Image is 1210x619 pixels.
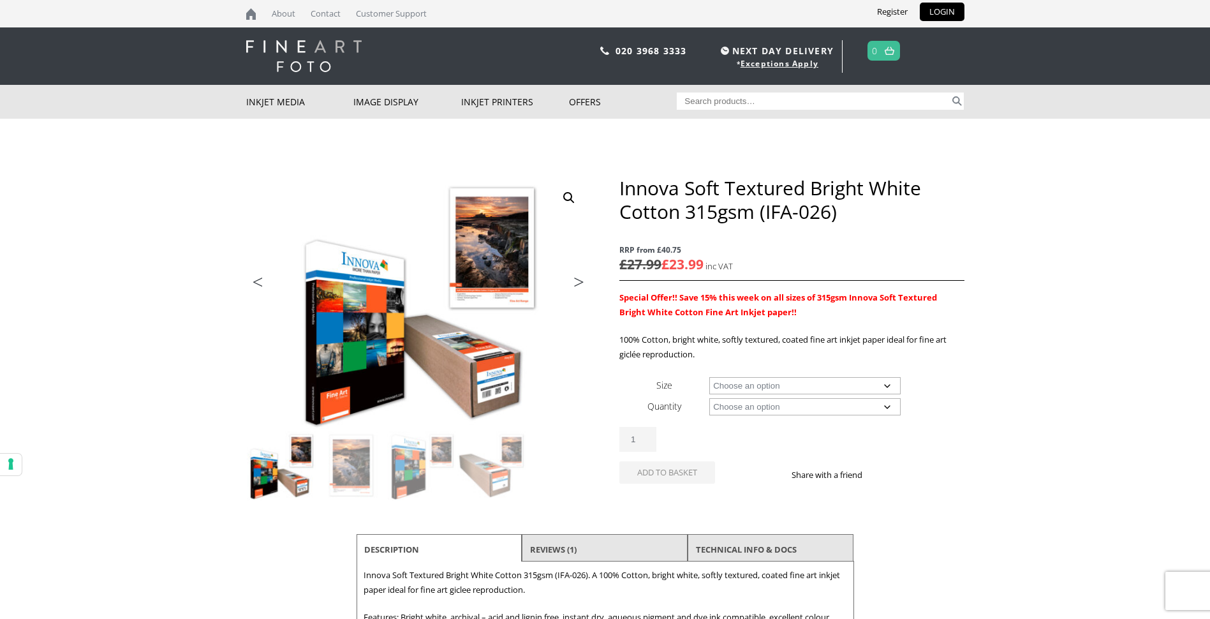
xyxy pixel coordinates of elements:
[619,242,964,257] span: RRP from £40.75
[317,431,386,500] img: Innova Soft Textured Bright White Cotton 315gsm (IFA-026) - Image 2
[364,538,419,561] a: Description
[246,85,354,119] a: Inkjet Media
[619,332,964,362] p: 100% Cotton, bright white, softly textured, coated fine art inkjet paper ideal for fine art giclé...
[246,176,591,431] img: Innova Soft Textured Bright White Cotton 315gsm (IFA-026)
[457,431,526,500] img: Innova Soft Textured Bright White Cotton 315gsm (IFA-026) - Image 4
[721,47,729,55] img: time.svg
[677,93,950,110] input: Search products…
[600,47,609,55] img: phone.svg
[878,470,888,480] img: facebook sharing button
[569,85,677,119] a: Offers
[696,538,797,561] a: TECHNICAL INFO & DOCS
[353,85,461,119] a: Image Display
[247,431,316,500] img: Innova Soft Textured Bright White Cotton 315gsm (IFA-026)
[619,292,937,318] strong: Special Offer!! Save 15% this week on all sizes of 315gsm Innova Soft Textured Bright White Cotto...
[530,538,577,561] a: Reviews (1)
[872,41,878,60] a: 0
[661,255,704,273] bdi: 23.99
[619,255,661,273] bdi: 27.99
[792,468,878,482] p: Share with a friend
[647,400,681,412] label: Quantity
[619,427,656,452] input: Product quantity
[387,431,456,500] img: Innova Soft Textured Bright White Cotton 315gsm (IFA-026) - Image 3
[867,3,917,21] a: Register
[364,568,847,597] p: Innova Soft Textured Bright White Cotton 315gsm (IFA-026). A 100% Cotton, bright white, softly te...
[619,255,627,273] span: £
[619,461,715,484] button: Add to basket
[718,43,834,58] span: NEXT DAY DELIVERY
[619,176,964,223] h1: Innova Soft Textured Bright White Cotton 315gsm (IFA-026)
[950,93,964,110] button: Search
[246,40,362,72] img: logo-white.svg
[741,58,818,69] a: Exceptions Apply
[908,470,919,480] img: email sharing button
[661,255,669,273] span: £
[616,45,687,57] a: 020 3968 3333
[893,470,903,480] img: twitter sharing button
[461,85,569,119] a: Inkjet Printers
[656,379,672,391] label: Size
[557,186,580,209] a: View full-screen image gallery
[885,47,894,55] img: basket.svg
[920,3,964,21] a: LOGIN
